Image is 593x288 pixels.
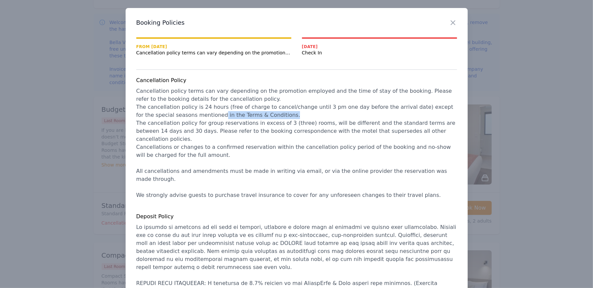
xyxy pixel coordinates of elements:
[136,19,457,27] h3: Booking Policies
[302,49,457,56] span: Check In
[136,37,457,56] nav: Progress mt-20
[136,44,291,49] span: From [DATE]
[136,88,457,198] span: Cancellation policy terms can vary depending on the promotion employed and the time of stay of th...
[136,49,291,56] span: Cancellation policy terms can vary depending on the promotion employed and the time of stay of th...
[302,44,457,49] span: [DATE]
[136,213,457,221] h4: Deposit Policy
[136,76,457,84] h4: Cancellation Policy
